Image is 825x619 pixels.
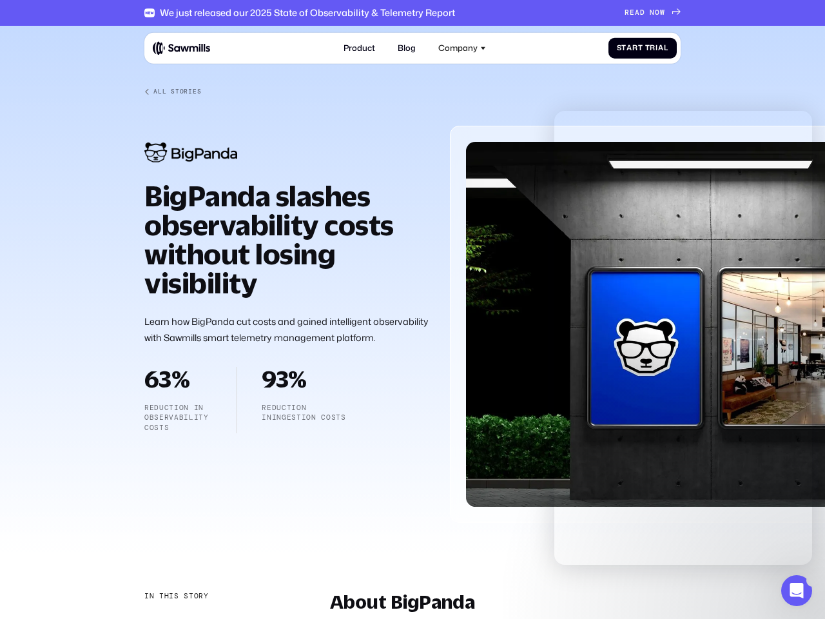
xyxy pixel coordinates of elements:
span: a [658,44,664,52]
div: Company [438,43,478,53]
a: READNOW [625,8,681,17]
iframe: Intercom live chat [781,575,812,606]
span: t [621,44,626,52]
a: Blog [391,37,422,59]
p: reduction iningestion costs [262,403,346,423]
span: N [650,8,655,17]
iframe: Intercom live chat [554,111,812,565]
span: E [630,8,635,17]
a: All Stories [144,88,681,95]
span: r [650,44,655,52]
div: Company [432,37,492,59]
a: StartTrial [608,37,677,59]
span: R [625,8,630,17]
a: Product [337,37,381,59]
h2: 93% [262,367,346,390]
span: S [617,44,622,52]
span: a [626,44,632,52]
div: In this story [144,591,209,602]
span: A [635,8,640,17]
span: T [645,44,650,52]
div: All Stories [153,88,201,95]
span: r [632,44,638,52]
p: Reduction in observability costs [144,403,212,433]
h2: About BigPanda [330,591,681,612]
span: l [664,44,668,52]
span: W [660,8,665,17]
h2: 63% [144,367,212,390]
p: Learn how BigPanda cut costs and gained intelligent observability with Sawmills smart telemetry m... [144,313,430,347]
span: i [655,44,658,52]
div: We just released our 2025 State of Observability & Telemetry Report [160,7,455,18]
h1: BigPanda slashes observability costs without losing visibility [144,181,430,297]
span: O [655,8,660,17]
span: t [638,44,643,52]
span: D [640,8,645,17]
